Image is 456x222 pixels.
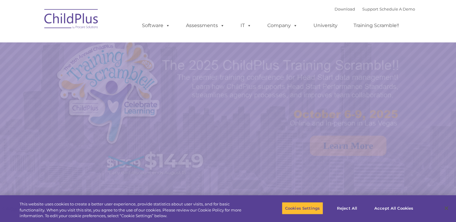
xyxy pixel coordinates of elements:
a: Schedule A Demo [379,7,415,11]
div: This website uses cookies to create a better user experience, provide statistics about user visit... [20,201,251,219]
img: ChildPlus by Procare Solutions [41,5,102,35]
span: Phone number [84,64,109,69]
a: Download [335,7,355,11]
button: Close [440,202,453,215]
a: Learn More [310,136,386,156]
a: IT [234,20,257,32]
a: University [307,20,344,32]
button: Cookies Settings [282,202,323,214]
a: Training Scramble!! [348,20,405,32]
button: Accept All Cookies [371,202,417,214]
button: Reject All [328,202,366,214]
font: | [335,7,415,11]
a: Company [261,20,303,32]
span: Last name [84,40,102,44]
a: Software [136,20,176,32]
a: Support [362,7,378,11]
a: Assessments [180,20,231,32]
